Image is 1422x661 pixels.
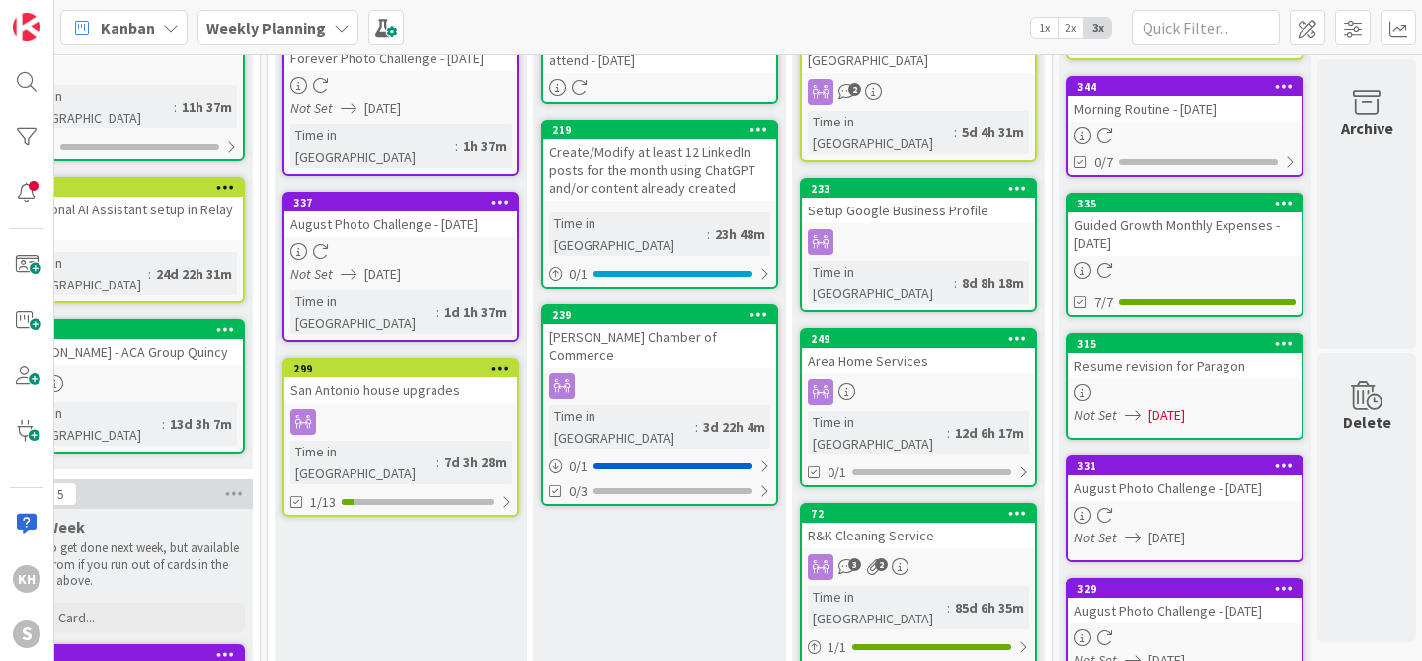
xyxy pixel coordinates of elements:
a: 239[PERSON_NAME] Chamber of CommerceTime in [GEOGRAPHIC_DATA]:3d 22h 4m0/10/3 [541,304,778,506]
a: 249Area Home ServicesTime in [GEOGRAPHIC_DATA]:12d 6h 17m0/1 [800,328,1037,487]
div: 5d 4h 31m [957,122,1029,143]
div: 315 [1068,335,1302,353]
i: Not Set [290,265,333,283]
div: 24d 22h 31m [151,263,237,285]
div: Forever Photo Challenge - [DATE] [284,45,517,71]
span: 2x [1058,18,1084,38]
span: : [162,413,165,435]
div: Time in [GEOGRAPHIC_DATA] [808,411,947,454]
span: 0 / 1 [569,456,588,477]
div: Delete [1343,410,1391,434]
div: 335 [1068,195,1302,212]
div: 85d 6h 35m [950,597,1029,619]
div: Guided Growth Monthly Expenses - [DATE] [1068,212,1302,256]
a: Forever Photo Challenge - [DATE]Not Set[DATE]Time in [GEOGRAPHIC_DATA]:1h 37m [282,26,519,176]
div: R&K Cleaning Service [802,523,1035,548]
div: Time in [GEOGRAPHIC_DATA] [16,85,174,128]
div: Time in [GEOGRAPHIC_DATA] [808,261,954,304]
span: : [695,416,698,438]
div: 233 [802,180,1035,198]
a: 219Create/Modify at least 12 LinkedIn posts for the month using ChatGPT and/or content already cr... [541,120,778,289]
div: 239[PERSON_NAME] Chamber of Commerce [543,306,776,368]
div: 233 [811,182,1035,196]
div: 337August Photo Challenge - [DATE] [284,194,517,237]
span: 2 [848,83,861,96]
div: Setup Google Business Profile [802,198,1035,223]
span: [DATE] [1148,528,1185,548]
span: 0 / 1 [569,264,588,285]
div: 344 [1068,78,1302,96]
span: : [947,597,950,619]
a: 299San Antonio house upgradesTime in [GEOGRAPHIC_DATA]:7d 3h 28m1/13 [282,358,519,517]
div: 329 [1068,580,1302,598]
div: 249Area Home Services [802,330,1035,373]
a: 291[PERSON_NAME] - ACA Group QuincyTime in [GEOGRAPHIC_DATA]:13d 3h 7m [8,319,245,454]
span: 0/7 [1094,152,1113,173]
span: 1 / 1 [828,637,846,658]
div: 219 [543,122,776,139]
span: 3x [1084,18,1111,38]
i: Not Set [1074,529,1117,546]
div: 250Additional AI Assistant setup in Relay app [10,179,243,240]
div: 291[PERSON_NAME] - ACA Group Quincy [10,321,243,365]
span: [DATE] [1148,405,1185,426]
div: Area Home Services [802,348,1035,373]
div: Time in [GEOGRAPHIC_DATA] [549,405,695,449]
div: S [13,620,40,648]
div: 1h 37m [458,135,512,157]
span: 5 [43,482,77,506]
span: : [707,223,710,245]
a: Proper Insurance for [GEOGRAPHIC_DATA]Time in [GEOGRAPHIC_DATA]:5d 4h 31m [800,10,1037,162]
div: [PERSON_NAME] - ACA Group Quincy [10,339,243,365]
div: 344 [1077,80,1302,94]
div: 299San Antonio house upgrades [284,360,517,403]
div: Time in [GEOGRAPHIC_DATA] [16,252,148,295]
span: Add Card... [32,609,95,626]
span: 0/1 [828,462,846,483]
div: 335 [1077,197,1302,210]
div: 329 [1077,582,1302,596]
a: 250Additional AI Assistant setup in Relay appTime in [GEOGRAPHIC_DATA]:24d 22h 31m [8,177,245,303]
div: Additional AI Assistant setup in Relay app [10,197,243,240]
span: Kanban [101,16,155,40]
div: 250 [19,181,243,195]
div: 219 [552,124,776,137]
span: : [947,422,950,444]
div: San Antonio house upgrades [284,377,517,403]
a: 315Resume revision for ParagonNot Set[DATE] [1066,333,1303,440]
a: 344Morning Routine - [DATE]0/7 [1066,76,1303,177]
div: Create/Modify at least 12 LinkedIn posts for the month using ChatGPT and/or content already created [543,139,776,201]
span: 0/3 [569,481,588,502]
div: 331 [1077,459,1302,473]
span: 2 [875,558,888,571]
div: 315 [1077,337,1302,351]
div: 1d 1h 37m [439,301,512,323]
div: August Photo Challenge - [DATE] [1068,598,1302,623]
a: 331August Photo Challenge - [DATE]Not Set[DATE] [1066,455,1303,562]
div: 72R&K Cleaning Service [802,505,1035,548]
div: [PERSON_NAME] Chamber of Commerce [543,324,776,368]
b: Weekly Planning [206,18,326,38]
div: 299 [293,362,517,375]
div: 249 [802,330,1035,348]
div: Archive [1341,117,1393,140]
input: Quick Filter... [1132,10,1280,45]
div: 11h 37m [177,96,237,118]
div: 72 [811,507,1035,521]
a: Chamber activities - make a plan to attend - [DATE] [541,10,778,104]
a: 335Guided Growth Monthly Expenses - [DATE]7/7 [1066,193,1303,317]
div: 249 [811,332,1035,346]
span: 7/7 [1094,292,1113,313]
div: 239 [552,308,776,322]
div: 7d 3h 28m [439,452,512,473]
span: : [436,452,439,473]
div: 72 [802,505,1035,523]
div: August Photo Challenge - [DATE] [284,211,517,237]
div: Morning Routine - [DATE] [1068,96,1302,122]
div: 291 [19,323,243,337]
span: 1/13 [310,492,336,513]
div: 1/1 [802,635,1035,660]
div: Time in [GEOGRAPHIC_DATA] [549,212,707,256]
span: 1x [1031,18,1058,38]
div: 299 [284,360,517,377]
